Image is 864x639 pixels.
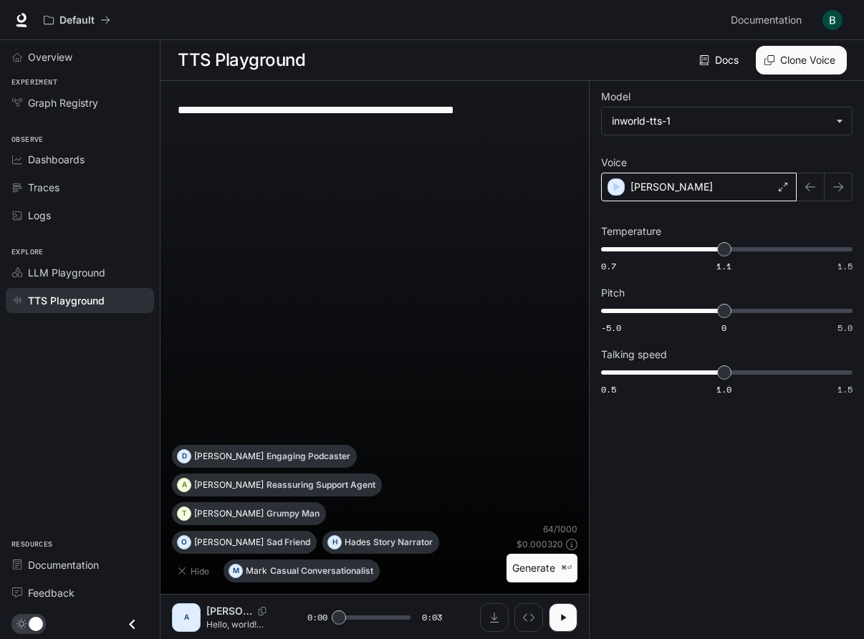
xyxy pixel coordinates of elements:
[716,383,731,395] span: 1.0
[29,615,43,631] span: Dark mode toggle
[246,567,267,575] p: Mark
[6,147,154,172] a: Dashboards
[514,603,543,632] button: Inspect
[322,531,439,554] button: HHadesStory Narrator
[116,610,148,639] button: Close drawer
[543,523,577,535] p: 64 / 1000
[194,452,264,461] p: [PERSON_NAME]
[224,559,380,582] button: MMarkCasual Conversationalist
[206,604,252,618] p: [PERSON_NAME]
[822,10,843,30] img: User avatar
[6,288,154,313] a: TTS Playground
[422,610,442,625] span: 0:03
[267,509,320,518] p: Grumpy Man
[837,322,853,334] span: 5.0
[178,474,191,496] div: A
[28,208,51,223] span: Logs
[172,502,326,525] button: T[PERSON_NAME]Grumpy Man
[601,92,630,102] p: Model
[252,607,272,615] button: Copy Voice ID
[601,350,667,360] p: Talking speed
[59,14,95,27] p: Default
[725,6,812,34] a: Documentation
[517,538,563,550] p: $ 0.000320
[6,44,154,69] a: Overview
[28,180,59,195] span: Traces
[601,260,616,272] span: 0.7
[172,474,382,496] button: A[PERSON_NAME]Reassuring Support Agent
[507,554,577,583] button: Generate⌘⏎
[28,152,85,167] span: Dashboards
[194,481,264,489] p: [PERSON_NAME]
[601,158,627,168] p: Voice
[601,383,616,395] span: 0.5
[178,445,191,468] div: D
[818,6,847,34] button: User avatar
[267,538,310,547] p: Sad Friend
[194,538,264,547] p: [PERSON_NAME]
[172,531,317,554] button: O[PERSON_NAME]Sad Friend
[37,6,117,34] button: All workspaces
[194,509,264,518] p: [PERSON_NAME]
[307,610,327,625] span: 0:00
[270,567,373,575] p: Casual Conversationalist
[206,618,275,630] p: Hello, world! What a wonderful day to be a text-to-speech model!
[6,203,154,228] a: Logs
[175,606,198,629] div: A
[28,95,98,110] span: Graph Registry
[28,293,105,308] span: TTS Playground
[601,322,621,334] span: -5.0
[267,452,350,461] p: Engaging Podcaster
[561,564,572,572] p: ⌘⏎
[837,383,853,395] span: 1.5
[28,585,75,600] span: Feedback
[345,538,370,547] p: Hades
[731,11,802,29] span: Documentation
[716,260,731,272] span: 1.1
[178,46,305,75] h1: TTS Playground
[837,260,853,272] span: 1.5
[267,481,375,489] p: Reassuring Support Agent
[28,557,99,572] span: Documentation
[601,288,625,298] p: Pitch
[172,445,357,468] button: D[PERSON_NAME]Engaging Podcaster
[696,46,744,75] a: Docs
[602,107,852,135] div: inworld-tts-1
[6,580,154,605] a: Feedback
[6,175,154,200] a: Traces
[630,180,713,194] p: [PERSON_NAME]
[178,531,191,554] div: O
[480,603,509,632] button: Download audio
[328,531,341,554] div: H
[28,265,105,280] span: LLM Playground
[373,538,433,547] p: Story Narrator
[756,46,847,75] button: Clone Voice
[172,559,218,582] button: Hide
[6,260,154,285] a: LLM Playground
[28,49,72,64] span: Overview
[6,552,154,577] a: Documentation
[178,502,191,525] div: T
[229,559,242,582] div: M
[601,226,661,236] p: Temperature
[721,322,726,334] span: 0
[612,114,829,128] div: inworld-tts-1
[6,90,154,115] a: Graph Registry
